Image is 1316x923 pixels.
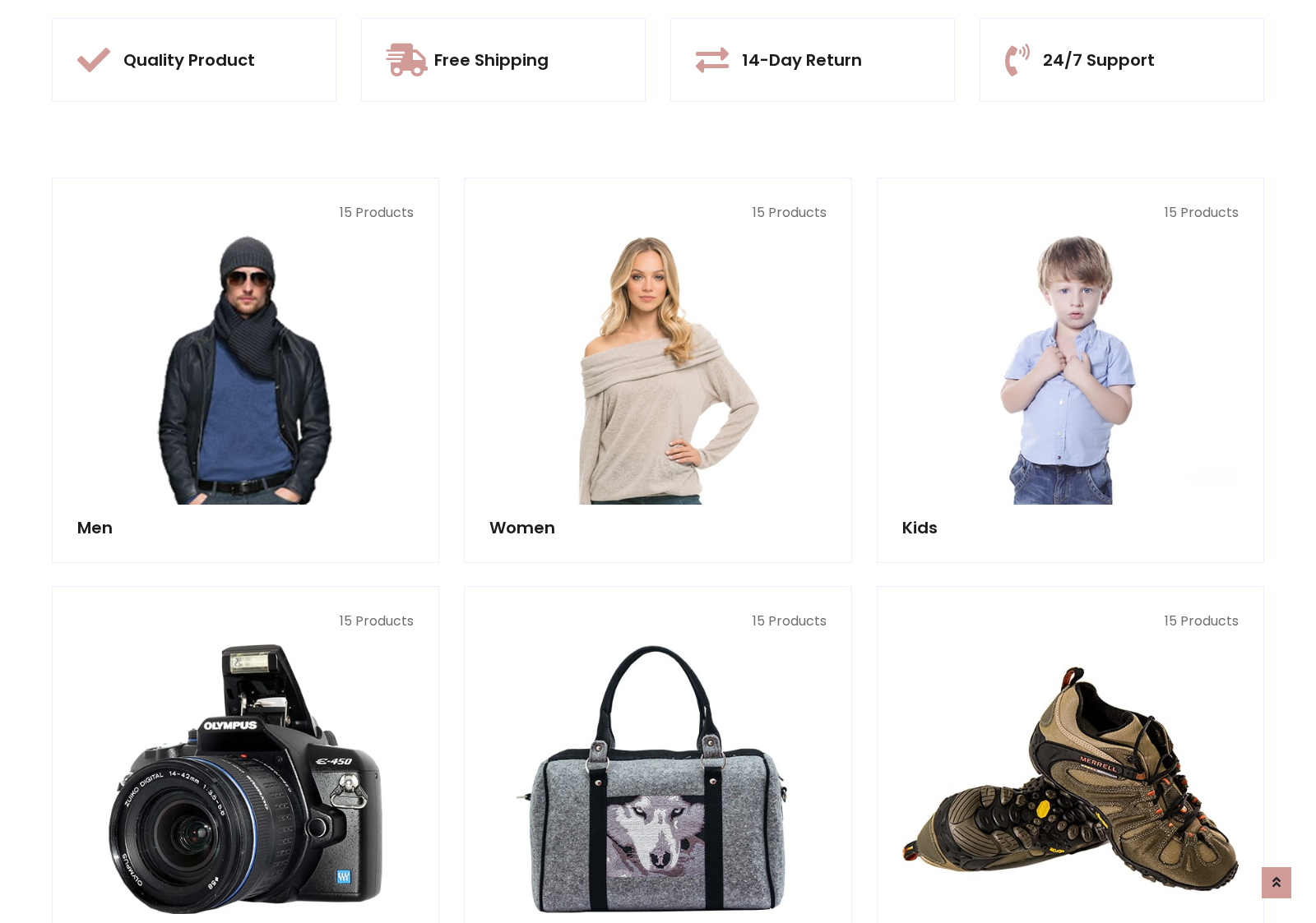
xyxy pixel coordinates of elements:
[1043,50,1155,70] h5: 24/7 Support
[77,203,414,223] p: 15 Products
[123,50,255,70] h5: Quality Product
[742,50,862,70] h5: 14-Day Return
[489,203,826,223] p: 15 Products
[902,203,1239,223] p: 15 Products
[489,611,826,631] p: 15 Products
[77,611,414,631] p: 15 Products
[77,518,414,538] h5: Men
[434,50,549,70] h5: Free Shipping
[902,518,1239,538] h5: Kids
[489,518,826,538] h5: Women
[902,611,1239,631] p: 15 Products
